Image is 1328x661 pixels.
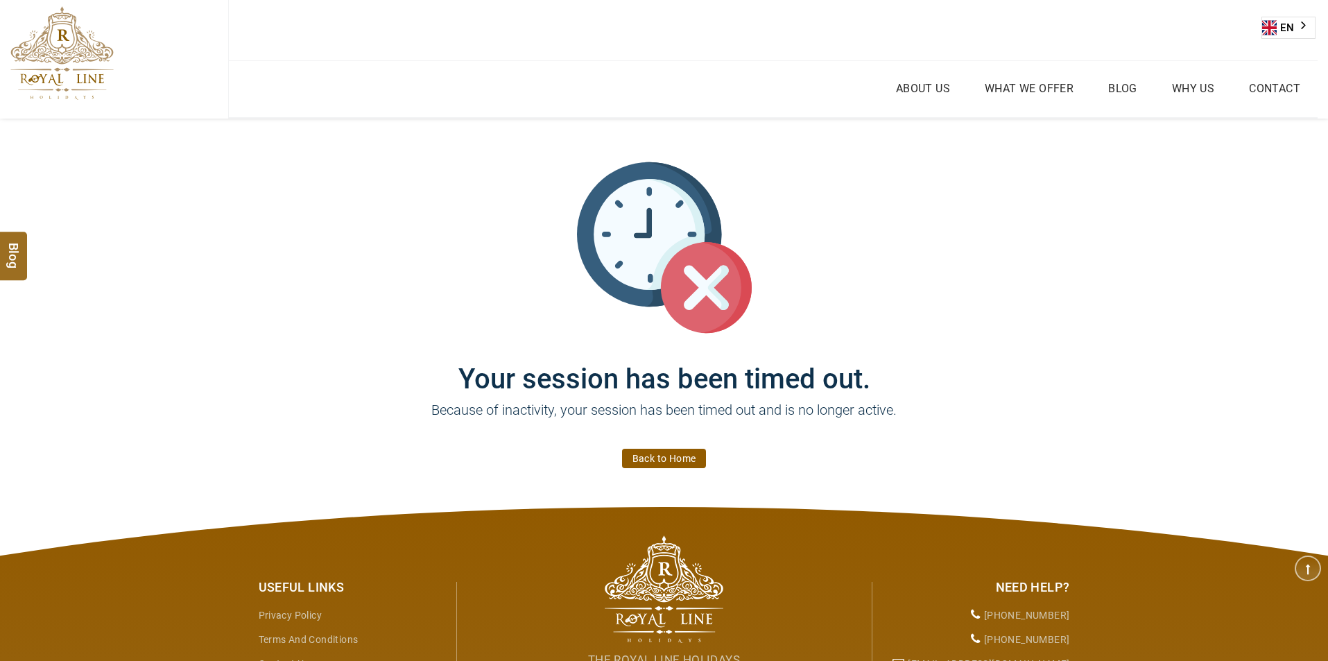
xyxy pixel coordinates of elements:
[259,610,322,621] a: Privacy Policy
[605,535,723,643] img: The Royal Line Holidays
[622,449,707,468] a: Back to Home
[1169,78,1218,98] a: Why Us
[883,628,1070,652] li: [PHONE_NUMBER]
[883,578,1070,596] div: Need Help?
[259,578,446,596] div: Useful Links
[259,634,359,645] a: Terms and Conditions
[892,78,954,98] a: About Us
[981,78,1077,98] a: What we Offer
[577,160,752,335] img: session_time_out.svg
[1105,78,1141,98] a: Blog
[1261,17,1316,39] div: Language
[10,6,114,100] img: The Royal Line Holidays
[248,335,1080,395] h1: Your session has been timed out.
[883,603,1070,628] li: [PHONE_NUMBER]
[1262,17,1315,38] a: EN
[248,400,1080,441] p: Because of inactivity, your session has been timed out and is no longer active.
[5,242,23,254] span: Blog
[1245,78,1304,98] a: Contact
[1261,17,1316,39] aside: Language selected: English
